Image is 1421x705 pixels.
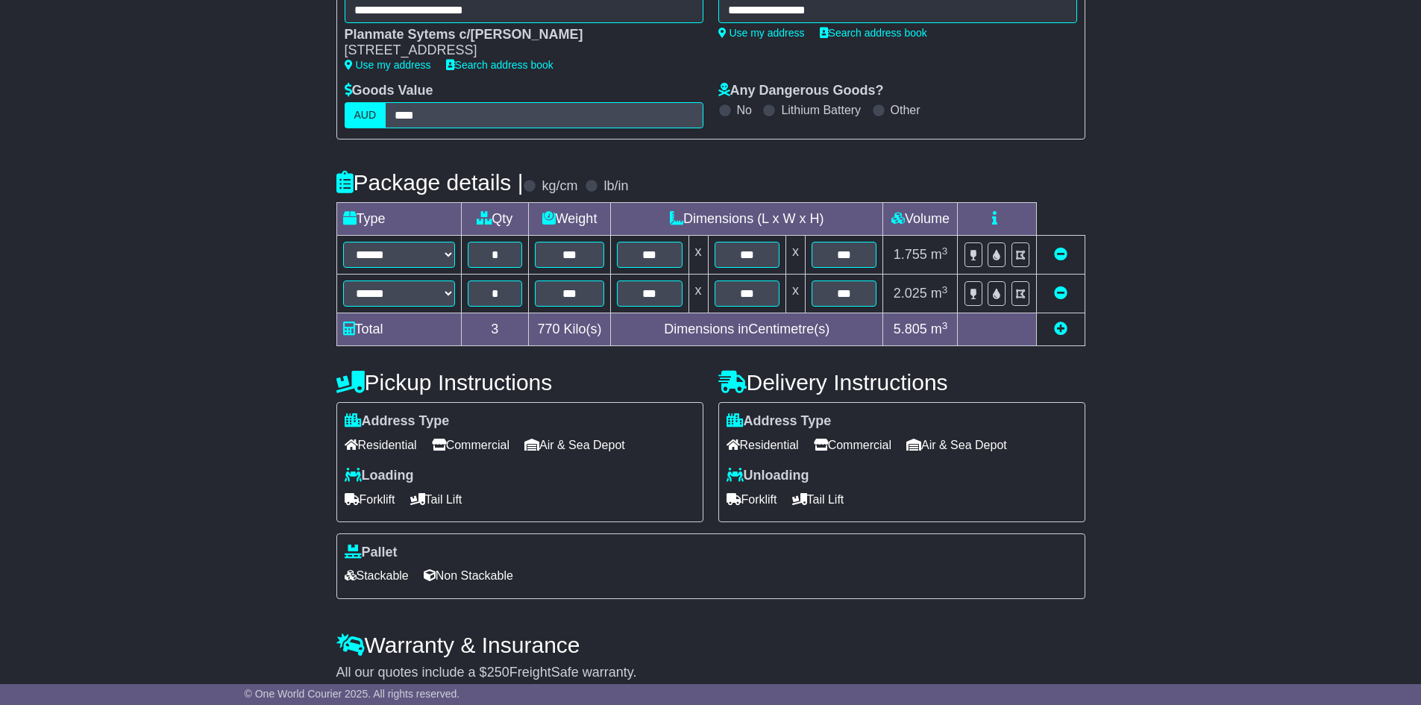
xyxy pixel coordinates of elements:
span: Forklift [345,488,395,511]
td: 3 [461,313,529,346]
td: x [785,275,805,313]
label: Any Dangerous Goods? [718,83,884,99]
td: Kilo(s) [529,313,611,346]
span: m [931,286,948,301]
label: Unloading [727,468,809,484]
label: Loading [345,468,414,484]
td: Dimensions (L x W x H) [611,203,883,236]
span: 5.805 [894,322,927,336]
a: Remove this item [1054,286,1067,301]
label: Address Type [345,413,450,430]
td: Dimensions in Centimetre(s) [611,313,883,346]
span: Non Stackable [424,564,513,587]
span: 1.755 [894,247,927,262]
label: Address Type [727,413,832,430]
a: Search address book [820,27,927,39]
span: Commercial [814,433,891,457]
label: lb/in [603,178,628,195]
span: m [931,247,948,262]
sup: 3 [942,284,948,295]
span: m [931,322,948,336]
span: 2.025 [894,286,927,301]
label: Pallet [345,545,398,561]
h4: Package details | [336,170,524,195]
span: Commercial [432,433,509,457]
td: Type [336,203,461,236]
div: All our quotes include a $ FreightSafe warranty. [336,665,1085,681]
sup: 3 [942,320,948,331]
a: Add new item [1054,322,1067,336]
sup: 3 [942,245,948,257]
a: Remove this item [1054,247,1067,262]
label: Lithium Battery [781,103,861,117]
h4: Delivery Instructions [718,370,1085,395]
td: x [688,236,708,275]
a: Use my address [345,59,431,71]
span: © One World Courier 2025. All rights reserved. [245,688,460,700]
label: kg/cm [542,178,577,195]
h4: Pickup Instructions [336,370,703,395]
span: 250 [487,665,509,680]
label: AUD [345,102,386,128]
span: Tail Lift [410,488,462,511]
label: Other [891,103,920,117]
h4: Warranty & Insurance [336,633,1085,657]
span: 770 [538,322,560,336]
span: Air & Sea Depot [906,433,1007,457]
span: Tail Lift [792,488,844,511]
span: Air & Sea Depot [524,433,625,457]
span: Residential [727,433,799,457]
span: Residential [345,433,417,457]
span: Stackable [345,564,409,587]
span: Forklift [727,488,777,511]
td: Weight [529,203,611,236]
label: Goods Value [345,83,433,99]
label: No [737,103,752,117]
div: Planmate Sytems c/[PERSON_NAME] [345,27,688,43]
a: Use my address [718,27,805,39]
div: [STREET_ADDRESS] [345,43,688,59]
td: Total [336,313,461,346]
td: Volume [883,203,958,236]
td: Qty [461,203,529,236]
td: x [785,236,805,275]
a: Search address book [446,59,553,71]
td: x [688,275,708,313]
